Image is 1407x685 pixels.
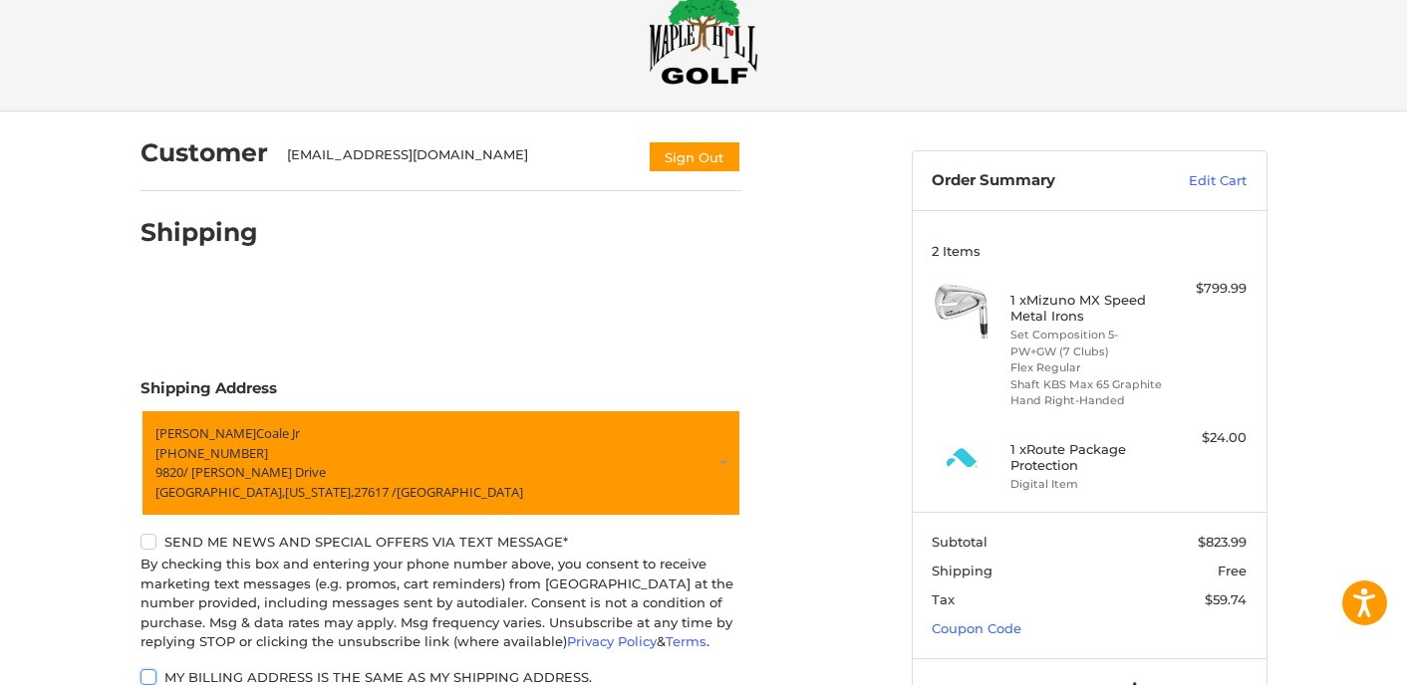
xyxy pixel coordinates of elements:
li: Flex Regular [1010,359,1163,376]
h4: 1 x Mizuno MX Speed Metal Irons [1010,292,1163,325]
li: Shaft KBS Max 65 Graphite [1010,376,1163,393]
span: [GEOGRAPHIC_DATA], [155,482,285,500]
div: [EMAIL_ADDRESS][DOMAIN_NAME] [287,145,628,173]
label: My billing address is the same as my shipping address. [141,669,741,685]
li: Digital Item [1010,476,1163,493]
div: By checking this box and entering your phone number above, you consent to receive marketing text ... [141,555,741,652]
h2: Shipping [141,217,258,248]
label: Send me news and special offers via text message* [141,534,741,550]
span: 27617 / [354,482,397,500]
span: / [PERSON_NAME] Drive [183,463,326,481]
legend: Shipping Address [141,377,277,409]
div: $24.00 [1168,428,1247,448]
a: Privacy Policy [567,633,657,649]
span: Coale Jr [256,424,300,442]
span: [PERSON_NAME] [155,424,256,442]
h4: 1 x Route Package Protection [1010,441,1163,474]
li: Hand Right-Handed [1010,392,1163,409]
a: Terms [666,633,706,649]
a: Coupon Code [932,620,1021,636]
h3: 2 Items [932,243,1247,259]
span: Tax [932,591,955,607]
li: Set Composition 5-PW+GW (7 Clubs) [1010,327,1163,359]
span: $59.74 [1205,591,1247,607]
span: Shipping [932,563,992,578]
h2: Customer [141,137,268,168]
span: 9820 [155,463,183,481]
span: [PHONE_NUMBER] [155,443,268,461]
h3: Order Summary [932,171,1146,191]
div: $799.99 [1168,279,1247,299]
span: [US_STATE], [285,482,354,500]
span: [GEOGRAPHIC_DATA] [397,482,523,500]
span: $823.99 [1198,534,1247,550]
a: Enter or select a different address [141,409,741,517]
a: Edit Cart [1146,171,1247,191]
button: Sign Out [648,140,741,173]
span: Subtotal [932,534,987,550]
span: Free [1218,563,1247,578]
